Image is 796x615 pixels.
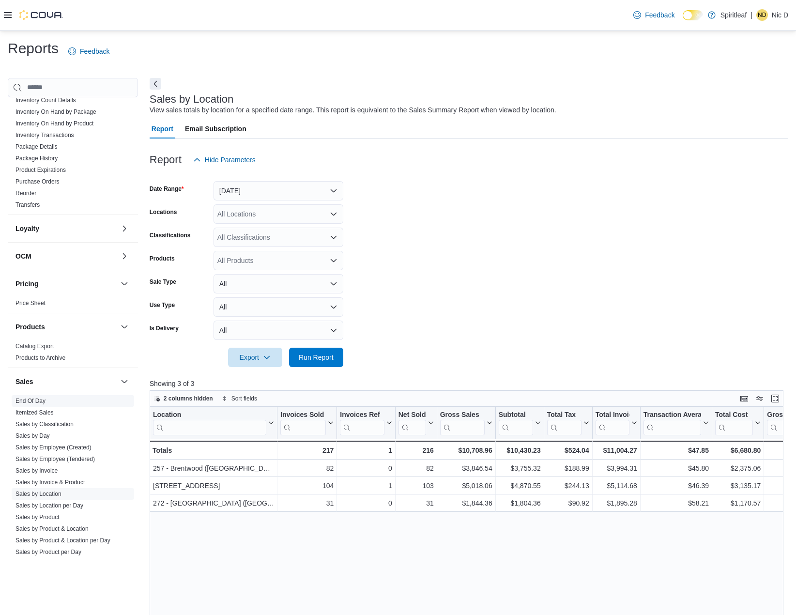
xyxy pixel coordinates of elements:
a: Sales by Location per Day [15,502,83,509]
span: Run Report [299,353,334,362]
div: Inventory [8,71,138,215]
div: 0 [340,462,392,474]
div: $1,804.36 [498,497,540,509]
a: Package History [15,155,58,162]
div: $3,755.32 [498,462,540,474]
div: $3,135.17 [715,480,761,492]
div: 1 [340,480,392,492]
div: $524.04 [547,445,589,456]
input: Dark Mode [683,10,703,20]
span: Sales by Product per Day [15,548,81,556]
button: Run Report [289,348,343,367]
div: 82 [398,462,434,474]
a: Inventory Transactions [15,132,74,138]
a: Inventory Count Details [15,97,76,104]
span: Export [234,348,276,367]
button: Open list of options [330,257,337,264]
span: Sales by Location [15,490,61,498]
a: Sales by Employee (Tendered) [15,456,95,462]
h1: Reports [8,39,59,58]
button: Export [228,348,282,367]
div: Location [153,410,266,435]
a: Price Sheet [15,300,46,307]
span: Transfers [15,201,40,209]
button: Products [119,321,130,333]
div: Subtotal [498,410,533,435]
a: End Of Day [15,398,46,404]
img: Cova [19,10,63,20]
span: End Of Day [15,397,46,405]
div: Transaction Average [643,410,701,419]
button: All [214,321,343,340]
span: Inventory Transactions [15,131,74,139]
div: $244.13 [547,480,589,492]
a: Inventory On Hand by Package [15,108,96,115]
h3: Products [15,322,45,332]
div: 31 [398,497,434,509]
span: Report [152,119,173,138]
a: Transfers [15,201,40,208]
a: Products to Archive [15,354,65,361]
label: Date Range [150,185,184,193]
span: Sales by Location per Day [15,502,83,509]
button: Open list of options [330,210,337,218]
button: All [214,274,343,293]
div: Sales [8,395,138,562]
span: Purchase Orders [15,178,60,185]
div: 272 - [GEOGRAPHIC_DATA] ([GEOGRAPHIC_DATA]) [153,497,274,509]
span: Sales by Employee (Tendered) [15,455,95,463]
button: [DATE] [214,181,343,200]
h3: OCM [15,251,31,261]
div: 0 [340,497,392,509]
button: Display options [754,393,765,404]
div: $5,018.06 [440,480,492,492]
div: $3,846.54 [440,462,492,474]
span: Product Expirations [15,166,66,174]
a: Package Details [15,143,58,150]
div: [STREET_ADDRESS] [153,480,274,492]
button: Location [153,410,274,435]
button: Hide Parameters [189,150,260,169]
div: Net Sold [398,410,426,435]
div: $5,114.68 [595,480,637,492]
span: Sales by Product [15,513,60,521]
button: Total Cost [715,410,761,435]
div: $4,870.55 [498,480,540,492]
div: Products [8,340,138,368]
button: Pricing [119,278,130,290]
span: ND [758,9,766,21]
div: Net Sold [398,410,426,419]
a: Purchase Orders [15,178,60,185]
div: $1,895.28 [595,497,637,509]
div: Invoices Sold [280,410,326,419]
span: Sales by Invoice [15,467,58,475]
span: Products to Archive [15,354,65,362]
label: Classifications [150,231,191,239]
span: Feedback [645,10,674,20]
div: $188.99 [547,462,589,474]
button: Total Tax [547,410,589,435]
div: Totals [153,445,274,456]
a: Sales by Invoice [15,467,58,474]
h3: Sales [15,377,33,386]
a: Inventory On Hand by Product [15,120,93,127]
div: 217 [280,445,334,456]
span: Feedback [80,46,109,56]
div: 103 [398,480,434,492]
button: All [214,297,343,317]
div: Invoices Ref [340,410,384,419]
button: Enter fullscreen [769,393,781,404]
button: 2 columns hidden [150,393,217,404]
button: Transaction Average [643,410,709,435]
div: Location [153,410,266,419]
div: Total Tax [547,410,581,435]
a: Product Expirations [15,167,66,173]
a: Sales by Product & Location per Day [15,537,110,544]
h3: Sales by Location [150,93,234,105]
span: Reorder [15,189,36,197]
div: $10,430.23 [498,445,540,456]
a: Sales by Classification [15,421,74,428]
div: $11,004.27 [595,445,637,456]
